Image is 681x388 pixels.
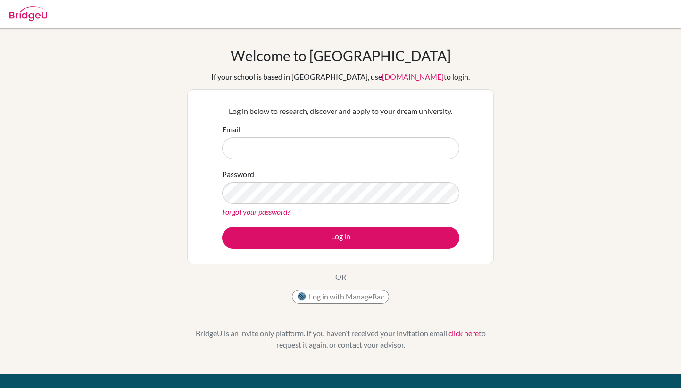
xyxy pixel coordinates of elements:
[335,271,346,283] p: OR
[448,329,479,338] a: click here
[222,169,254,180] label: Password
[211,71,470,82] div: If your school is based in [GEOGRAPHIC_DATA], use to login.
[231,47,451,64] h1: Welcome to [GEOGRAPHIC_DATA]
[9,6,47,21] img: Bridge-U
[222,105,459,117] p: Log in below to research, discover and apply to your dream university.
[222,227,459,249] button: Log in
[292,290,389,304] button: Log in with ManageBac
[187,328,494,350] p: BridgeU is an invite only platform. If you haven’t received your invitation email, to request it ...
[222,124,240,135] label: Email
[222,207,290,216] a: Forgot your password?
[382,72,444,81] a: [DOMAIN_NAME]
